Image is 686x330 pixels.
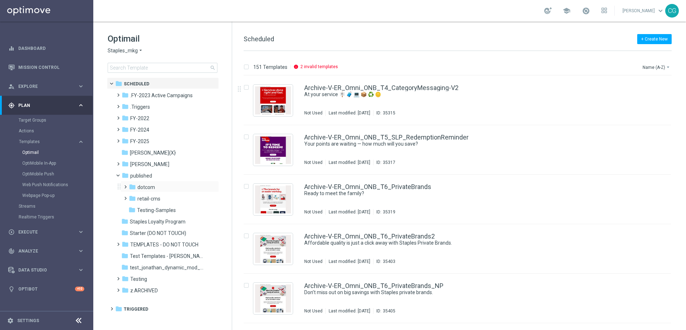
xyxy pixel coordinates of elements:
p: 151 Templates [253,64,287,70]
span: Data Studio [18,268,77,272]
a: Realtime Triggers [19,214,75,220]
a: Settings [17,319,39,323]
p: 2 invalid templates [300,64,338,70]
span: Staples Loyalty Program [130,218,185,225]
i: folder [121,264,128,271]
a: Optibot [18,279,75,298]
div: Affordable quality is just a click away with Staples Private Brands. [304,240,641,246]
i: keyboard_arrow_right [77,83,84,90]
a: [PERSON_NAME]keyboard_arrow_down [622,5,665,16]
button: gps_fixed Plan keyboard_arrow_right [8,103,85,108]
div: 35405 [383,308,395,314]
img: 35319.jpeg [255,185,291,213]
div: Data Studio [8,267,77,273]
div: +10 [75,287,84,291]
i: folder [122,160,129,168]
div: Actions [19,126,93,136]
div: Last modified: [DATE] [326,110,373,116]
a: Web Push Notifications [22,182,75,188]
span: FY-2025 [130,138,149,145]
span: FY-2024 [130,127,149,133]
button: equalizer Dashboard [8,46,85,51]
a: Webpage Pop-up [22,193,75,198]
a: OptiMobile In-App [22,160,75,166]
div: 35403 [383,259,395,264]
span: Analyze [18,249,77,253]
div: Execute [8,229,77,235]
div: OptiMobile In-App [22,158,93,169]
div: 35319 [383,209,395,215]
div: Ready to meet the family? [304,190,641,197]
span: search [210,65,216,71]
span: retail-cms [137,195,160,202]
div: Not Used [304,110,323,116]
div: ID: [373,110,395,116]
button: + Create New [637,34,672,44]
span: Triggered [124,306,148,312]
i: lightbulb [8,286,15,292]
span: .FY-2023 Active Campaigns [130,92,193,99]
button: Data Studio keyboard_arrow_right [8,267,85,273]
div: 35317 [383,160,395,165]
a: Your points are waiting — how much will you save? [304,141,624,147]
i: keyboard_arrow_right [77,138,84,145]
div: ID: [373,160,395,165]
div: Press SPACE to select this row. [236,224,685,274]
i: folder [121,218,128,225]
i: play_circle_outline [8,229,15,235]
span: Test Templates - Jonas [130,253,204,259]
div: Analyze [8,248,77,254]
a: Dashboard [18,39,84,58]
div: Templates keyboard_arrow_right [19,139,85,145]
span: Templates [19,140,70,144]
div: Dashboard [8,39,84,58]
div: Explore [8,83,77,90]
div: Optimail [22,147,93,158]
span: dotcom [137,184,155,190]
i: folder [122,287,129,294]
a: Archive-V-ER_Omni_ONB_T6_PrivateBrands [304,184,431,190]
i: folder [129,183,136,190]
a: OptiMobile Push [22,171,75,177]
i: folder [121,252,128,259]
div: Streams [19,201,93,212]
div: Last modified: [DATE] [326,160,373,165]
div: Not Used [304,160,323,165]
input: Search Template [108,63,217,73]
i: folder [128,206,136,213]
span: Scheduled [244,35,274,43]
div: Not Used [304,259,323,264]
div: Press SPACE to select this row. [236,76,685,125]
span: FY-2022 [130,115,149,122]
span: Starter (DO NOT TOUCH) [130,230,186,236]
a: Actions [19,128,75,134]
div: Press SPACE to select this row. [236,274,685,323]
img: 35317.jpeg [255,136,291,164]
button: lightbulb Optibot +10 [8,286,85,292]
i: arrow_drop_down [665,64,671,70]
i: folder [122,114,129,122]
a: Archive-V-ER_Omni_ONB_T4_CategoryMessaging-V2 [304,85,459,91]
i: settings [7,317,14,324]
div: Mission Control [8,58,84,77]
div: ID: [373,209,395,215]
i: person_search [8,83,15,90]
div: Press SPACE to select this row. [236,175,685,224]
i: folder [122,172,129,179]
button: play_circle_outline Execute keyboard_arrow_right [8,229,85,235]
div: Plan [8,102,77,109]
div: CG [665,4,679,18]
div: Last modified: [DATE] [326,259,373,264]
span: Execute [18,230,77,234]
i: folder [122,241,129,248]
i: folder [122,91,129,99]
span: published [130,173,152,179]
i: keyboard_arrow_right [77,102,84,109]
button: Mission Control [8,65,85,70]
img: 35403.jpeg [255,235,291,263]
a: Don’t miss out on big savings with Staples private brands. [304,289,624,296]
span: Plan [18,103,77,108]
